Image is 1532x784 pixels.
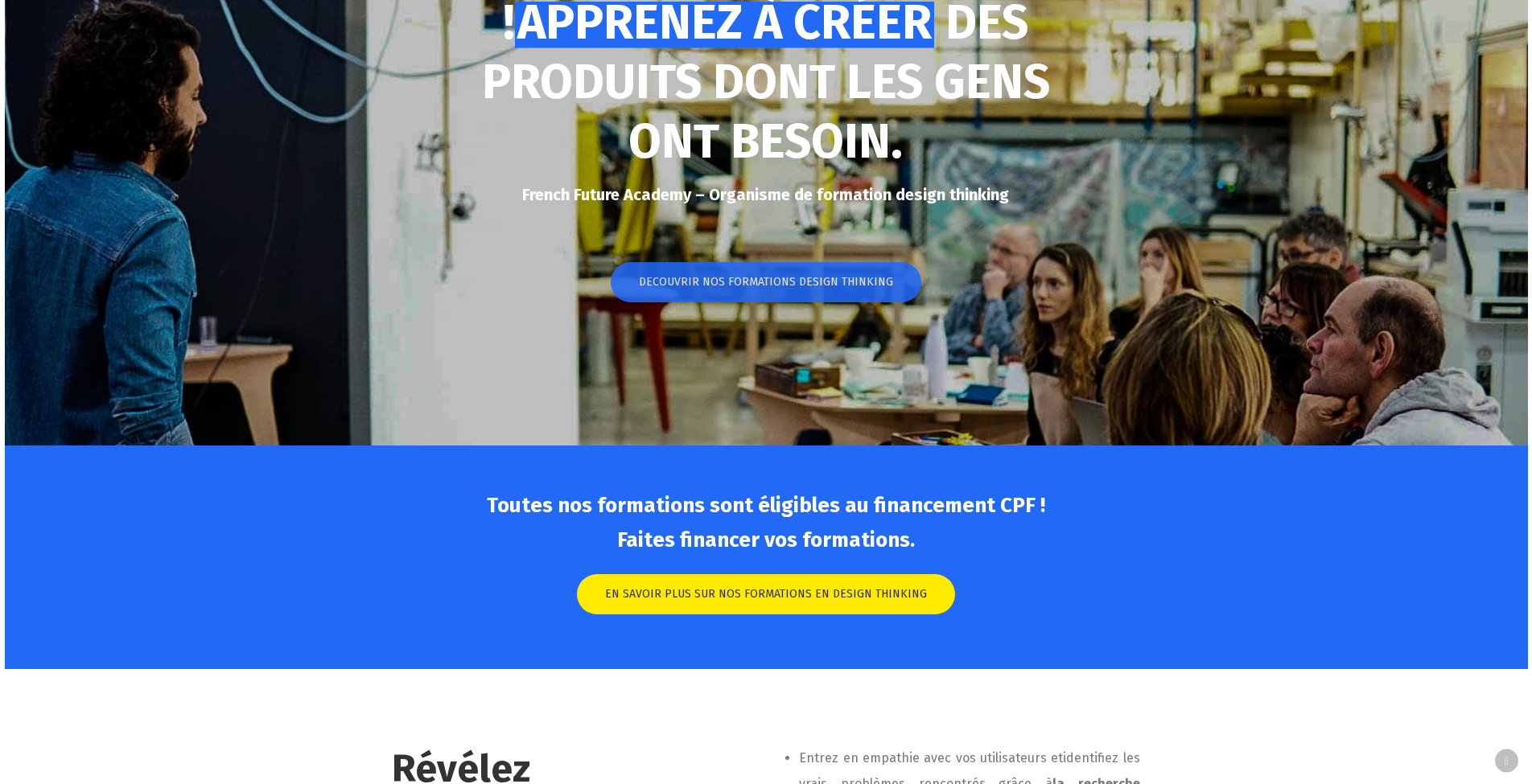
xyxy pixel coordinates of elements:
[611,262,921,302] a: DECOUVRIR NOS FORMATIONS DESIGN THINKING
[605,586,927,602] span: EN SAVOIR PLUS SUR NOS FORMATIONS EN DESIGN THINKING
[577,574,955,614] a: EN SAVOIR PLUS SUR NOS FORMATIONS EN DESIGN THINKING
[617,527,915,552] strong: Faites financer vos formations.
[639,274,893,290] span: DECOUVRIR NOS FORMATIONS DESIGN THINKING
[799,750,1063,766] span: Entrez en empathie avec vos utilisateurs et
[487,493,1045,518] strong: Toutes nos formations sont éligibles au financement CPF !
